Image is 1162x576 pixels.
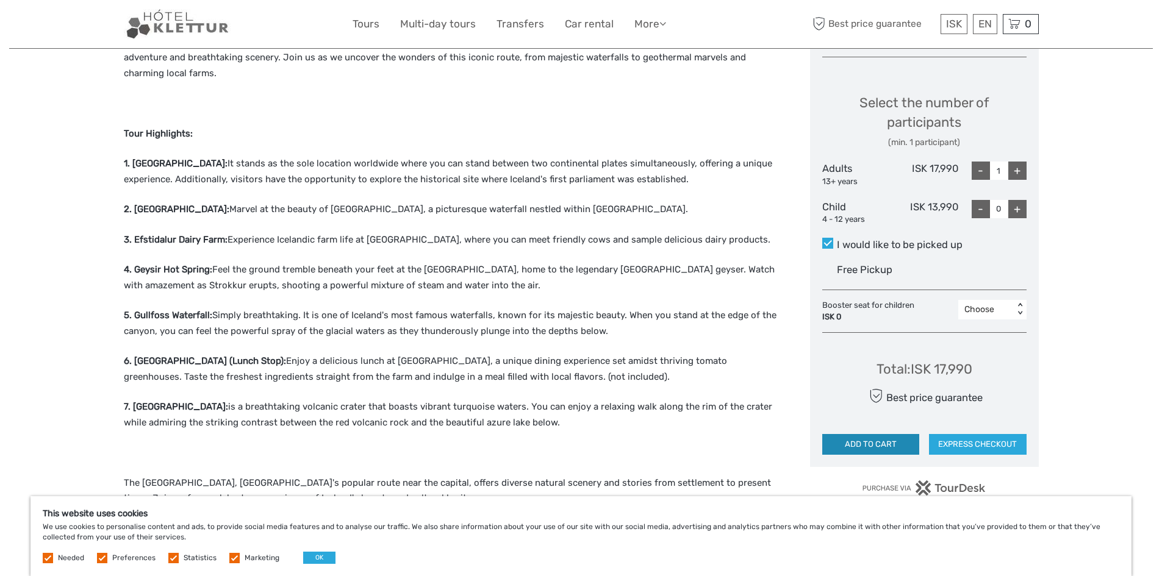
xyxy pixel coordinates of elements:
div: We use cookies to personalise content and ads, to provide social media features and to analyse ou... [30,496,1132,576]
p: Come with us and embark on an unforgettable adventure through Iceland's breathtaking [GEOGRAPHIC_... [124,35,784,82]
div: Booster seat for children [822,300,920,323]
div: Best price guarantee [866,385,982,407]
strong: 1. [GEOGRAPHIC_DATA]: [124,158,228,169]
p: It stands as the sole location worldwide where you can stand between two continental plates simul... [124,156,784,187]
div: ISK 13,990 [890,200,958,226]
div: (min. 1 participant) [822,137,1027,149]
label: I would like to be picked up [822,238,1027,252]
strong: 5. Gullfoss Waterfall: [124,310,212,321]
div: Child [822,200,891,226]
div: 13+ years [822,176,891,188]
strong: 6. [GEOGRAPHIC_DATA] (Lunch Stop): [124,355,286,366]
p: is a breathtaking volcanic crater that boasts vibrant turquoise waters. You can enjoy a relaxing ... [124,399,784,430]
h5: This website uses cookies [43,508,1119,519]
p: Simply breathtaking. It is one of Iceland's most famous waterfalls, known for its majestic beauty... [124,308,784,339]
div: ISK 17,990 [890,162,958,187]
div: + [1008,200,1027,218]
button: EXPRESS CHECKOUT [929,434,1027,455]
div: Choose [964,304,1008,316]
div: EN [973,14,997,34]
button: OK [303,552,335,564]
strong: Tour Highlights: [124,128,193,139]
div: ISK 0 [822,311,914,323]
strong: 4. Geysir Hot Spring: [124,264,212,275]
img: PurchaseViaTourDesk.png [862,480,986,496]
button: ADD TO CART [822,434,920,455]
strong: 7. [GEOGRAPHIC_DATA]: [124,401,228,412]
p: Experience Icelandic farm life at [GEOGRAPHIC_DATA], where you can meet friendly cows and sample ... [124,232,784,248]
a: Tours [353,15,379,33]
label: Preferences [112,553,156,563]
label: Statistics [184,553,217,563]
strong: 3. Efstidalur Dairy Farm: [124,234,228,245]
div: + [1008,162,1027,180]
p: We're away right now. Please check back later! [17,21,138,31]
div: - [972,200,990,218]
label: Marketing [245,553,279,563]
img: Our services [124,9,232,39]
a: Car rental [565,15,614,33]
div: Adults [822,162,891,187]
a: Multi-day tours [400,15,476,33]
span: Best price guarantee [810,14,938,34]
div: 4 - 12 years [822,214,891,226]
p: Feel the ground tremble beneath your feet at the [GEOGRAPHIC_DATA], home to the legendary [GEOGRA... [124,262,784,293]
span: Free Pickup [837,264,892,276]
div: - [972,162,990,180]
p: Marvel at the beauty of [GEOGRAPHIC_DATA], a picturesque waterfall nestled within [GEOGRAPHIC_DATA]. [124,202,784,218]
span: ISK [946,18,962,30]
label: Needed [58,553,84,563]
div: Select the number of participants [822,93,1027,149]
a: More [634,15,666,33]
p: The [GEOGRAPHIC_DATA], [GEOGRAPHIC_DATA]'s popular route near the capital, offers diverse natural... [124,475,784,507]
span: 0 [1023,18,1033,30]
a: Transfers [497,15,544,33]
button: Open LiveChat chat widget [140,19,155,34]
strong: 2. [GEOGRAPHIC_DATA]: [124,204,229,215]
div: Total : ISK 17,990 [877,360,972,379]
div: < > [1014,303,1025,316]
p: Enjoy a delicious lunch at [GEOGRAPHIC_DATA], a unique dining experience set amidst thriving toma... [124,354,784,385]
